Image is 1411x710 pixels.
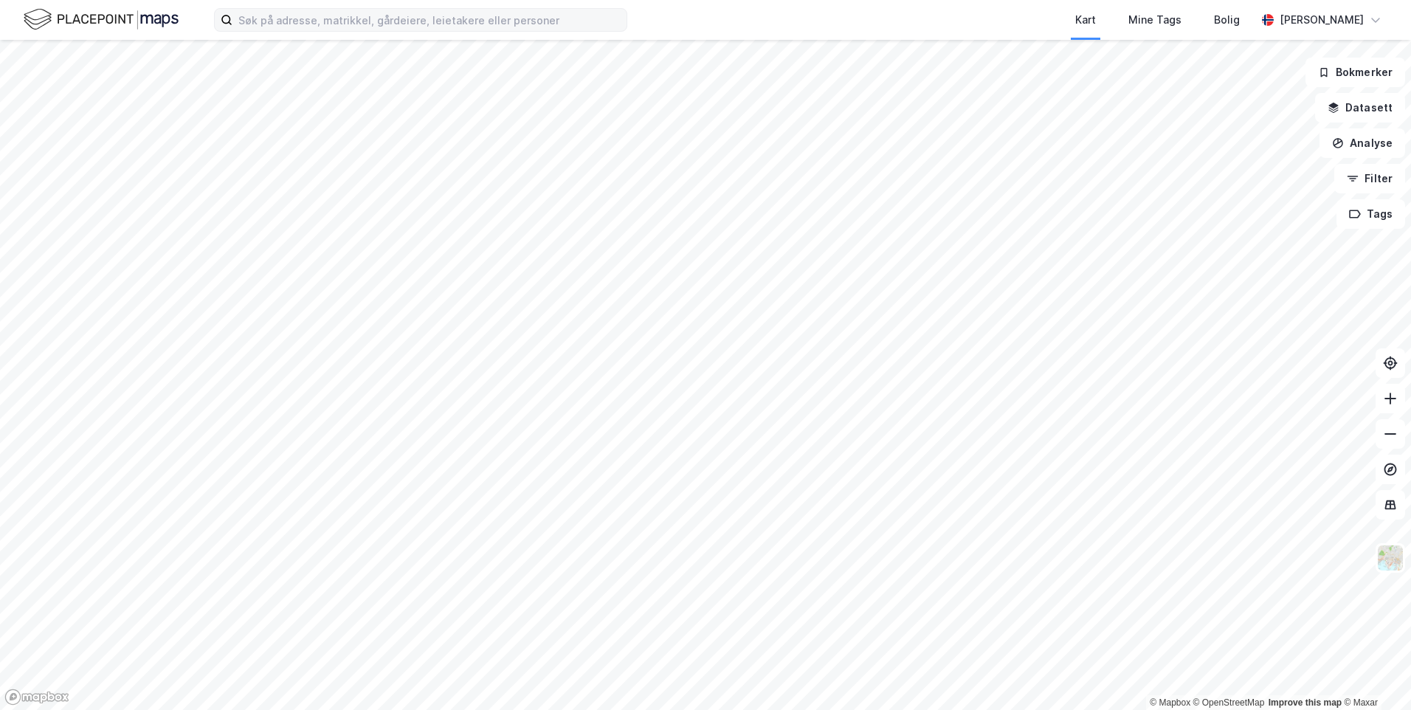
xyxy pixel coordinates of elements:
[1193,697,1265,708] a: OpenStreetMap
[1319,128,1405,158] button: Analyse
[1075,11,1096,29] div: Kart
[1337,639,1411,710] div: Kontrollprogram for chat
[24,7,179,32] img: logo.f888ab2527a4732fd821a326f86c7f29.svg
[1336,199,1405,229] button: Tags
[1128,11,1181,29] div: Mine Tags
[1315,93,1405,123] button: Datasett
[1150,697,1190,708] a: Mapbox
[1214,11,1240,29] div: Bolig
[1269,697,1342,708] a: Improve this map
[1376,544,1404,572] img: Z
[232,9,627,31] input: Søk på adresse, matrikkel, gårdeiere, leietakere eller personer
[1305,58,1405,87] button: Bokmerker
[1334,164,1405,193] button: Filter
[1337,639,1411,710] iframe: Chat Widget
[4,689,69,706] a: Mapbox homepage
[1280,11,1364,29] div: [PERSON_NAME]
